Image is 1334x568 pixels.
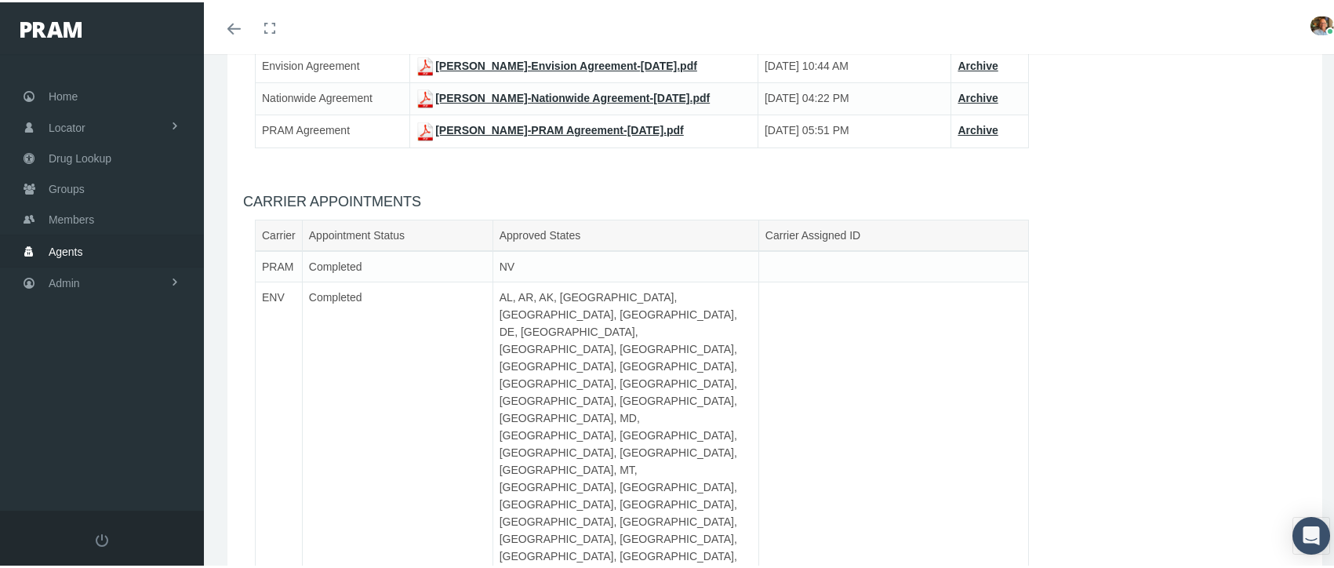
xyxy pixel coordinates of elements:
[256,249,303,280] td: PRAM
[416,89,710,102] a: [PERSON_NAME]-Nationwide Agreement-[DATE].pdf
[243,191,1307,209] h4: CARRIER APPOINTMENTS
[958,122,998,134] a: Archive
[493,249,758,280] td: NV
[49,79,78,109] span: Home
[416,57,697,70] a: [PERSON_NAME]-Envision Agreement-[DATE].pdf
[49,172,85,202] span: Groups
[49,235,83,264] span: Agents
[1292,515,1330,552] div: Open Intercom Messenger
[49,266,80,296] span: Admin
[20,20,82,35] img: PRAM_20_x_78.png
[493,218,758,249] th: Approved States
[958,57,998,70] a: Archive
[302,249,493,280] td: Completed
[416,55,435,74] img: pdf.png
[256,48,410,80] td: Envision Agreement
[302,218,493,249] th: Appointment Status
[49,202,94,232] span: Members
[758,81,951,113] td: [DATE] 04:22 PM
[416,87,435,106] img: pdf.png
[256,81,410,113] td: Nationwide Agreement
[256,218,303,249] th: Carrier
[49,141,111,171] span: Drug Lookup
[758,218,1028,249] th: Carrier Assigned ID
[49,111,85,140] span: Locator
[416,122,684,134] a: [PERSON_NAME]-PRAM Agreement-[DATE].pdf
[416,120,435,139] img: pdf.png
[958,89,998,102] a: Archive
[1310,14,1334,33] img: S_Profile_Picture_15241.jpg
[256,113,410,145] td: PRAM Agreement
[758,48,951,80] td: [DATE] 10:44 AM
[758,113,951,145] td: [DATE] 05:51 PM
